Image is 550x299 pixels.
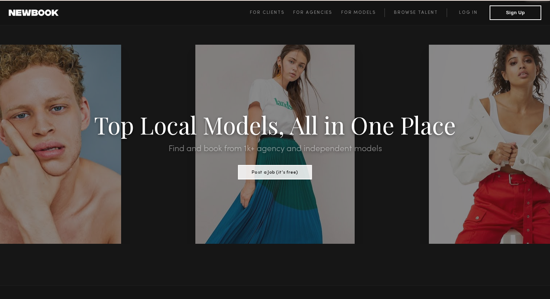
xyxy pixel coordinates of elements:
a: Log in [447,8,490,17]
a: Browse Talent [384,8,447,17]
a: For Models [341,8,385,17]
a: For Agencies [293,8,341,17]
button: Post a Job (it’s free) [238,165,312,179]
h1: Top Local Models, All in One Place [41,113,509,136]
h2: Find and book from 1k+ agency and independent models [41,145,509,153]
button: Sign Up [490,5,541,20]
span: For Clients [250,11,284,15]
span: For Agencies [293,11,332,15]
span: For Models [341,11,376,15]
a: For Clients [250,8,293,17]
a: Post a Job (it’s free) [238,167,312,175]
